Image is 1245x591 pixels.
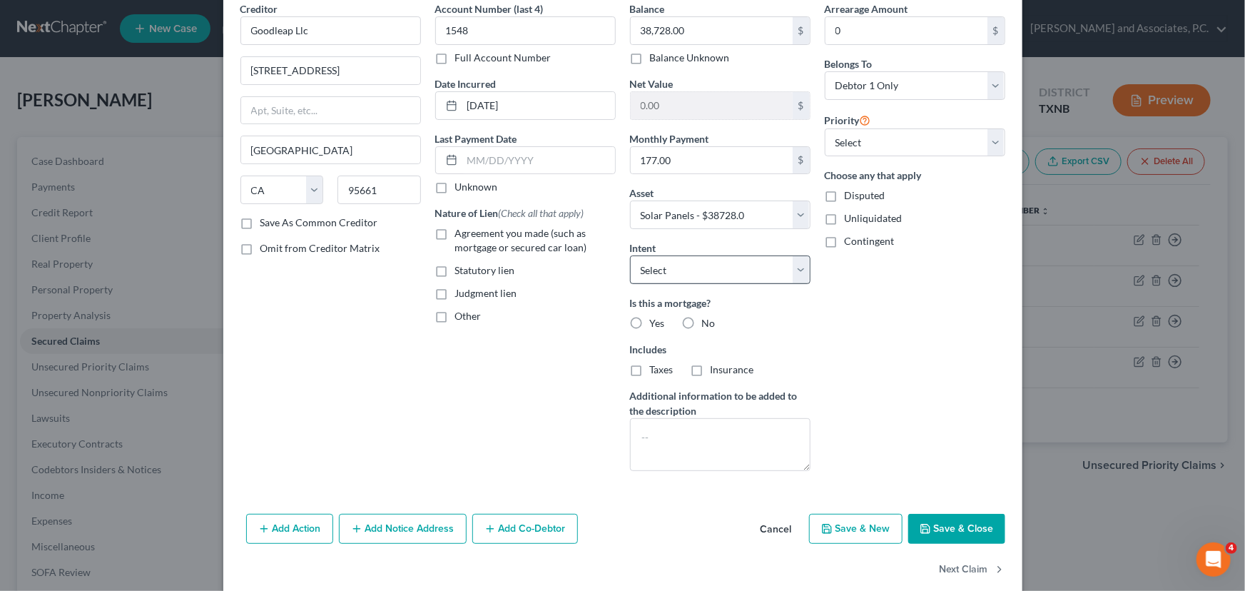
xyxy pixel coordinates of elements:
div: $ [793,17,810,44]
label: Choose any that apply [825,168,1005,183]
div: $ [793,147,810,174]
span: Agreement you made (such as mortgage or secured car loan) [455,227,587,253]
label: Full Account Number [455,51,552,65]
button: Next Claim [940,555,1005,585]
span: No [702,317,716,329]
label: Additional information to be added to the description [630,388,810,418]
span: Disputed [845,189,885,201]
input: 0.00 [631,92,793,119]
label: Is this a mortgage? [630,295,810,310]
span: 4 [1226,542,1237,554]
label: Net Value [630,76,674,91]
span: Asset [630,187,654,199]
input: 0.00 [631,147,793,174]
label: Balance [630,1,665,16]
label: Intent [630,241,656,256]
label: Arrearage Amount [825,1,908,16]
input: Enter city... [241,136,420,163]
span: Other [455,310,482,322]
label: Account Number (last 4) [435,1,544,16]
input: MM/DD/YYYY [462,147,615,174]
button: Cancel [749,515,803,544]
input: XXXX [435,16,616,45]
div: $ [987,17,1005,44]
label: Save As Common Creditor [260,216,378,230]
input: Apt, Suite, etc... [241,97,420,124]
span: Judgment lien [455,287,517,299]
span: Belongs To [825,58,873,70]
span: Omit from Creditor Matrix [260,242,380,254]
div: $ [793,92,810,119]
button: Add Co-Debtor [472,514,578,544]
span: Unliquidated [845,212,903,224]
span: Statutory lien [455,264,515,276]
button: Add Notice Address [339,514,467,544]
input: Search creditor by name... [240,16,421,45]
button: Save & Close [908,514,1005,544]
button: Save & New [809,514,903,544]
label: Includes [630,342,810,357]
label: Monthly Payment [630,131,709,146]
input: Enter zip... [337,176,421,204]
label: Balance Unknown [650,51,730,65]
label: Nature of Lien [435,206,584,221]
iframe: Intercom live chat [1196,542,1231,577]
label: Last Payment Date [435,131,517,146]
input: MM/DD/YYYY [462,92,615,119]
input: 0.00 [631,17,793,44]
input: Enter address... [241,57,420,84]
label: Priority [825,111,871,128]
span: Creditor [240,3,278,15]
span: Yes [650,317,665,329]
label: Date Incurred [435,76,497,91]
span: (Check all that apply) [499,207,584,219]
span: Contingent [845,235,895,247]
button: Add Action [246,514,333,544]
span: Insurance [711,363,754,375]
input: 0.00 [825,17,987,44]
span: Taxes [650,363,674,375]
label: Unknown [455,180,498,194]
